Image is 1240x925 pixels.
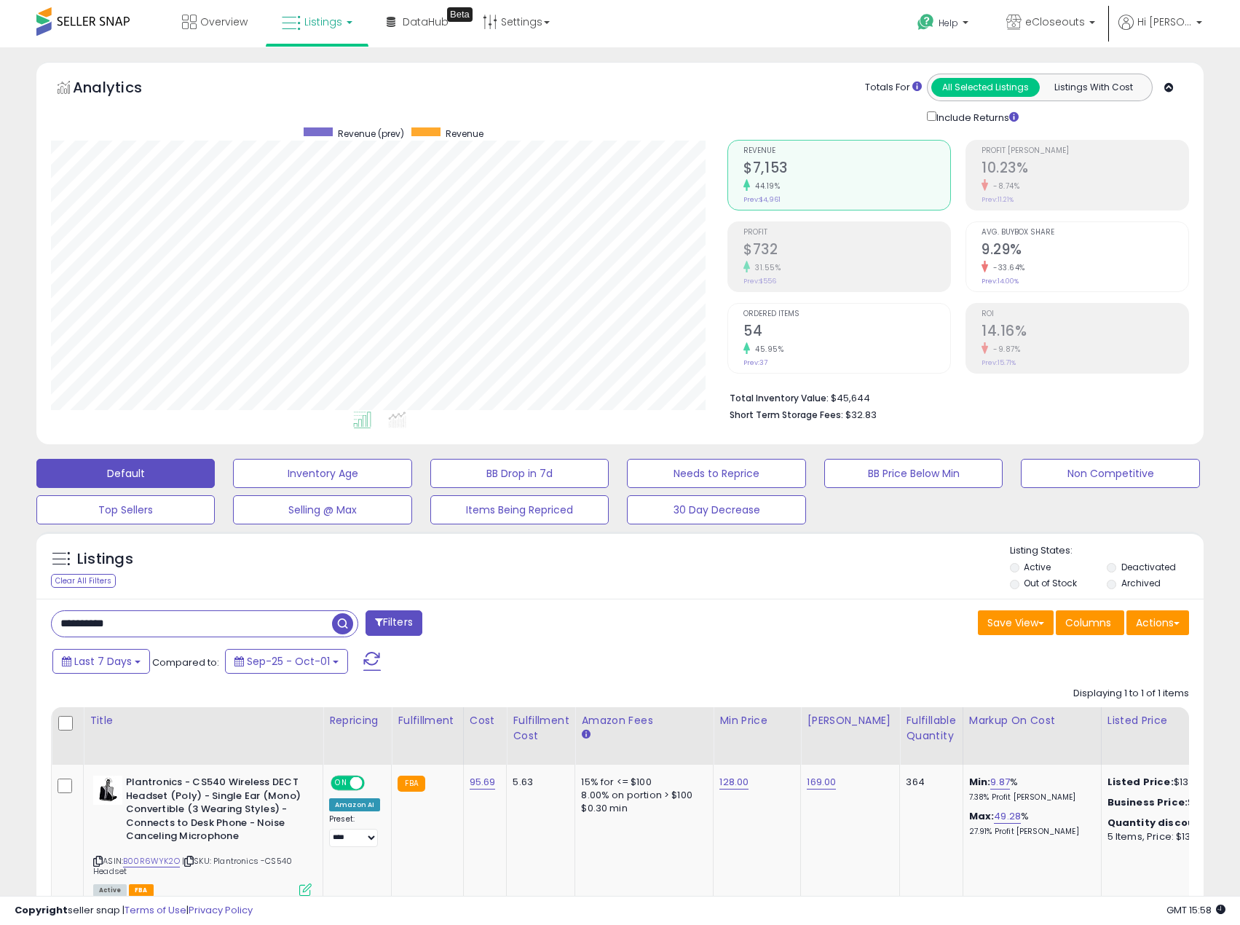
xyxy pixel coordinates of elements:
[36,495,215,524] button: Top Sellers
[963,707,1101,765] th: The percentage added to the cost of goods (COGS) that forms the calculator for Min & Max prices.
[931,78,1040,97] button: All Selected Listings
[917,13,935,31] i: Get Help
[1065,615,1111,630] span: Columns
[994,809,1021,824] a: 49.28
[906,2,983,47] a: Help
[969,713,1095,728] div: Markup on Cost
[200,15,248,29] span: Overview
[403,15,449,29] span: DataHub
[1107,795,1188,809] b: Business Price:
[730,388,1178,406] li: $45,644
[1121,561,1176,573] label: Deactivated
[581,776,702,789] div: 15% for <= $100
[743,229,950,237] span: Profit
[1107,830,1228,843] div: 5 Items, Price: $130.69
[581,789,702,802] div: 8.00% on portion > $100
[982,147,1188,155] span: Profit [PERSON_NAME]
[581,713,707,728] div: Amazon Fees
[845,408,877,422] span: $32.83
[304,15,342,29] span: Listings
[247,654,330,669] span: Sep-25 - Oct-01
[398,713,457,728] div: Fulfillment
[1118,15,1202,47] a: Hi [PERSON_NAME]
[125,903,186,917] a: Terms of Use
[1137,15,1192,29] span: Hi [PERSON_NAME]
[329,798,380,811] div: Amazon AI
[1107,796,1228,809] div: $132.02
[93,776,122,805] img: 31SFun2jhFL._SL40_.jpg
[1166,903,1225,917] span: 2025-10-9 15:58 GMT
[332,777,350,790] span: ON
[939,17,958,29] span: Help
[1121,577,1161,589] label: Archived
[90,713,317,728] div: Title
[743,241,950,261] h2: $732
[74,654,132,669] span: Last 7 Days
[982,229,1188,237] span: Avg. Buybox Share
[807,775,836,790] a: 169.00
[77,549,133,570] h5: Listings
[969,792,1090,803] p: 7.38% Profit [PERSON_NAME]
[988,262,1025,273] small: -33.64%
[123,855,180,867] a: B00R6WYK2O
[52,649,150,674] button: Last 7 Days
[1107,816,1212,830] b: Quantity discounts
[51,574,116,588] div: Clear All Filters
[363,777,386,790] span: OFF
[627,459,805,488] button: Needs to Reprice
[513,776,564,789] div: 5.63
[1039,78,1148,97] button: Listings With Cost
[982,358,1016,367] small: Prev: 15.71%
[730,409,843,421] b: Short Term Storage Fees:
[743,310,950,318] span: Ordered Items
[338,127,404,140] span: Revenue (prev)
[93,776,312,894] div: ASIN:
[750,181,780,192] small: 44.19%
[233,495,411,524] button: Selling @ Max
[398,776,424,792] small: FBA
[366,610,422,636] button: Filters
[969,776,1090,803] div: %
[982,277,1019,286] small: Prev: 14.00%
[978,610,1054,635] button: Save View
[988,344,1020,355] small: -9.87%
[1073,687,1189,701] div: Displaying 1 to 1 of 1 items
[969,810,1090,837] div: %
[1024,561,1051,573] label: Active
[865,81,922,95] div: Totals For
[152,656,219,669] span: Compared to:
[225,649,348,674] button: Sep-25 - Oct-01
[719,775,749,790] a: 128.00
[73,77,170,101] h5: Analytics
[1056,610,1124,635] button: Columns
[1024,577,1077,589] label: Out of Stock
[743,277,776,286] small: Prev: $556
[982,241,1188,261] h2: 9.29%
[470,775,496,790] a: 95.69
[969,827,1090,837] p: 27.91% Profit [PERSON_NAME]
[743,323,950,342] h2: 54
[513,713,569,744] div: Fulfillment Cost
[1025,15,1085,29] span: eCloseouts
[447,7,473,22] div: Tooltip anchor
[743,160,950,179] h2: $7,153
[906,713,956,744] div: Fulfillable Quantity
[982,195,1014,204] small: Prev: 11.21%
[1107,775,1174,789] b: Listed Price:
[233,459,411,488] button: Inventory Age
[743,195,781,204] small: Prev: $4,961
[969,809,995,823] b: Max:
[15,904,253,918] div: seller snap | |
[982,310,1188,318] span: ROI
[1107,816,1228,830] div: :
[906,776,951,789] div: 364
[446,127,483,140] span: Revenue
[807,713,893,728] div: [PERSON_NAME]
[824,459,1003,488] button: BB Price Below Min
[627,495,805,524] button: 30 Day Decrease
[581,728,590,741] small: Amazon Fees.
[982,160,1188,179] h2: 10.23%
[988,181,1019,192] small: -8.74%
[1126,610,1189,635] button: Actions
[982,323,1188,342] h2: 14.16%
